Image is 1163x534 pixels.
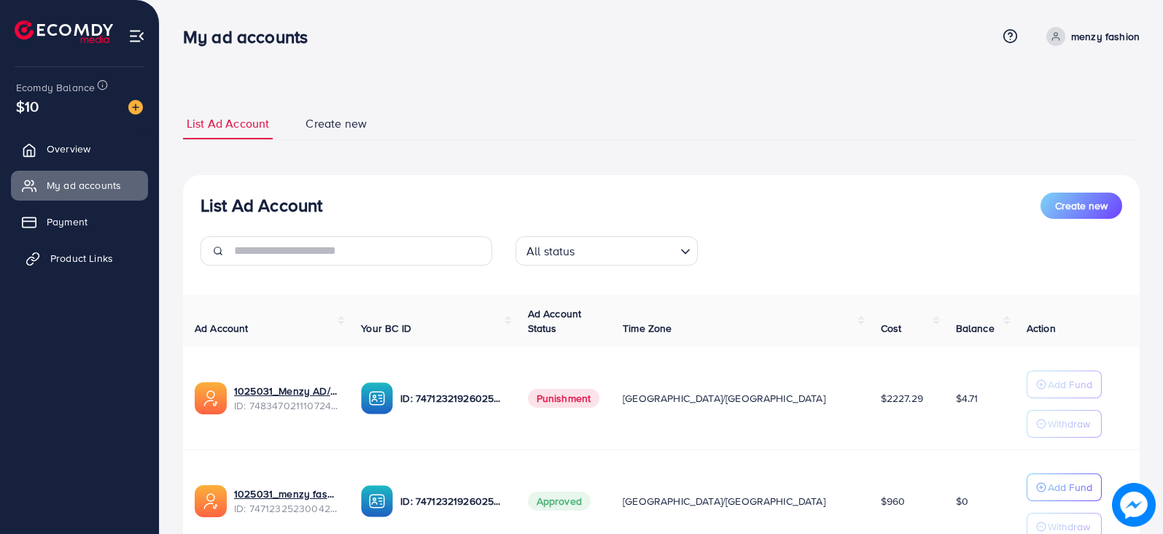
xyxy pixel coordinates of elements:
[361,485,393,517] img: ic-ba-acc.ded83a64.svg
[11,207,148,236] a: Payment
[195,485,227,517] img: ic-ads-acc.e4c84228.svg
[128,28,145,44] img: menu
[881,321,902,336] span: Cost
[528,389,600,408] span: Punishment
[47,178,121,193] span: My ad accounts
[234,487,338,516] div: <span class='underline'>1025031_menzy fashion_1739531882176</span></br>7471232523004248081
[1048,479,1092,496] p: Add Fund
[528,492,591,511] span: Approved
[195,382,227,414] img: ic-ads-acc.e4c84228.svg
[1055,198,1108,213] span: Create new
[361,382,393,414] img: ic-ba-acc.ded83a64.svg
[623,321,672,336] span: Time Zone
[183,26,319,47] h3: My ad accounts
[1041,193,1122,219] button: Create new
[956,321,995,336] span: Balance
[400,390,504,407] p: ID: 7471232192602521601
[1112,483,1156,527] img: image
[11,134,148,163] a: Overview
[16,96,39,117] span: $10
[16,80,95,95] span: Ecomdy Balance
[1041,27,1140,46] a: menzy fashion
[1027,371,1102,398] button: Add Fund
[528,306,582,336] span: Ad Account Status
[201,195,322,216] h3: List Ad Account
[400,492,504,510] p: ID: 7471232192602521601
[306,115,367,132] span: Create new
[580,238,674,262] input: Search for option
[11,244,148,273] a: Product Links
[956,494,968,508] span: $0
[234,501,338,516] span: ID: 7471232523004248081
[195,321,249,336] span: Ad Account
[234,384,338,398] a: 1025031_Menzy AD/AC 2_1742381195367
[234,384,338,414] div: <span class='underline'>1025031_Menzy AD/AC 2_1742381195367</span></br>7483470211107242001
[1027,410,1102,438] button: Withdraw
[50,251,113,266] span: Product Links
[956,391,979,406] span: $4.71
[881,494,906,508] span: $960
[1027,321,1056,336] span: Action
[1027,473,1102,501] button: Add Fund
[128,100,143,115] img: image
[1048,376,1092,393] p: Add Fund
[234,398,338,413] span: ID: 7483470211107242001
[47,142,90,156] span: Overview
[11,171,148,200] a: My ad accounts
[524,241,578,262] span: All status
[881,391,923,406] span: $2227.29
[187,115,269,132] span: List Ad Account
[15,20,113,43] img: logo
[1071,28,1140,45] p: menzy fashion
[47,214,87,229] span: Payment
[1048,415,1090,433] p: Withdraw
[623,494,825,508] span: [GEOGRAPHIC_DATA]/[GEOGRAPHIC_DATA]
[516,236,698,266] div: Search for option
[623,391,825,406] span: [GEOGRAPHIC_DATA]/[GEOGRAPHIC_DATA]
[234,487,338,501] a: 1025031_menzy fashion_1739531882176
[361,321,411,336] span: Your BC ID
